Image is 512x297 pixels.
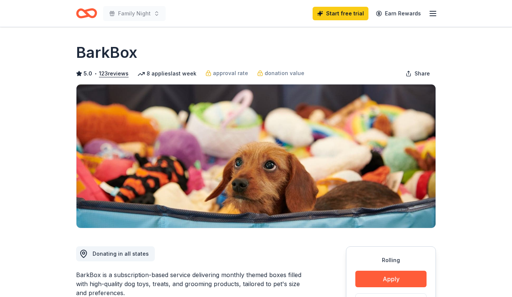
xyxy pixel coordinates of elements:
[76,42,137,63] h1: BarkBox
[84,69,92,78] span: 5.0
[138,69,196,78] div: 8 applies last week
[93,250,149,257] span: Donating in all states
[205,69,248,78] a: approval rate
[103,6,166,21] button: Family Night
[118,9,151,18] span: Family Night
[415,69,430,78] span: Share
[213,69,248,78] span: approval rate
[371,7,425,20] a: Earn Rewards
[265,69,304,78] span: donation value
[76,84,436,228] img: Image for BarkBox
[355,271,427,287] button: Apply
[257,69,304,78] a: donation value
[400,66,436,81] button: Share
[99,69,129,78] button: 123reviews
[355,256,427,265] div: Rolling
[94,71,97,77] span: •
[313,7,368,20] a: Start free trial
[76,5,97,22] a: Home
